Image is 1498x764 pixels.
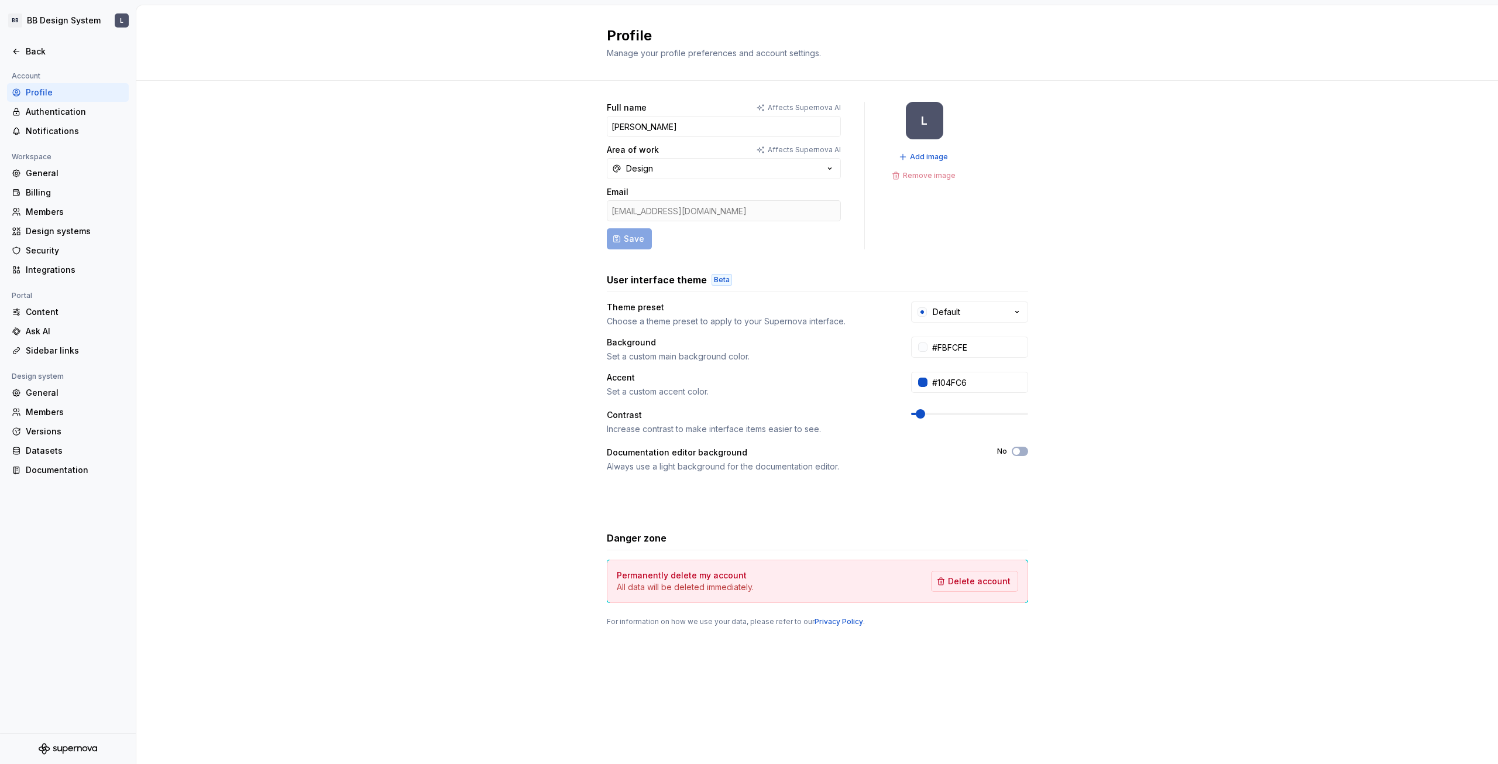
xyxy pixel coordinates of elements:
[626,163,653,174] div: Design
[120,16,123,25] div: L
[7,241,129,260] a: Security
[26,345,124,357] div: Sidebar links
[7,83,129,102] a: Profile
[931,571,1018,592] button: Delete account
[617,581,754,593] p: All data will be deleted immediately.
[26,464,124,476] div: Documentation
[7,383,129,402] a: General
[895,149,953,165] button: Add image
[7,422,129,441] a: Versions
[27,15,101,26] div: BB Design System
[607,337,890,348] div: Background
[607,617,1028,626] div: For information on how we use your data, please refer to our .
[712,274,732,286] div: Beta
[607,386,890,398] div: Set a custom accent color.
[607,316,890,327] div: Choose a theme preset to apply to your Supernova interface.
[7,203,129,221] a: Members
[948,575,1011,587] span: Delete account
[768,145,841,155] p: Affects Supernova AI
[26,245,124,256] div: Security
[26,264,124,276] div: Integrations
[2,8,133,33] button: BBBB Design SystemL
[607,302,890,313] div: Theme preset
[933,306,960,318] div: Default
[910,152,948,162] span: Add image
[7,261,129,279] a: Integrations
[26,167,124,179] div: General
[7,369,68,383] div: Design system
[26,306,124,318] div: Content
[7,322,129,341] a: Ask AI
[607,144,659,156] label: Area of work
[26,406,124,418] div: Members
[7,102,129,121] a: Authentication
[7,289,37,303] div: Portal
[768,103,841,112] p: Affects Supernova AI
[607,102,647,114] label: Full name
[607,423,890,435] div: Increase contrast to make interface items easier to see.
[815,617,863,626] a: Privacy Policy
[7,183,129,202] a: Billing
[997,447,1007,456] label: No
[7,403,129,422] a: Members
[607,461,976,472] div: Always use a light background for the documentation editor.
[7,122,129,141] a: Notifications
[607,273,707,287] h3: User interface theme
[927,337,1028,358] input: #FFFFFF
[607,447,976,458] div: Documentation editor background
[607,48,821,58] span: Manage your profile preferences and account settings.
[7,69,45,83] div: Account
[26,206,124,218] div: Members
[26,46,124,57] div: Back
[7,303,129,321] a: Content
[7,341,129,360] a: Sidebar links
[7,222,129,241] a: Design systems
[7,42,129,61] a: Back
[26,445,124,457] div: Datasets
[7,150,56,164] div: Workspace
[26,326,124,337] div: Ask AI
[7,441,129,460] a: Datasets
[7,164,129,183] a: General
[26,225,124,237] div: Design systems
[607,26,1014,45] h2: Profile
[7,461,129,479] a: Documentation
[8,13,22,28] div: BB
[26,106,124,118] div: Authentication
[39,743,97,755] svg: Supernova Logo
[26,426,124,437] div: Versions
[26,387,124,399] div: General
[607,531,666,545] h3: Danger zone
[607,372,890,383] div: Accent
[607,186,628,198] label: Email
[921,116,927,125] div: L
[26,87,124,98] div: Profile
[927,372,1028,393] input: #104FC6
[607,409,890,421] div: Contrast
[911,302,1028,323] button: Default
[617,570,747,581] h4: Permanently delete my account
[607,351,890,362] div: Set a custom main background color.
[26,187,124,198] div: Billing
[26,125,124,137] div: Notifications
